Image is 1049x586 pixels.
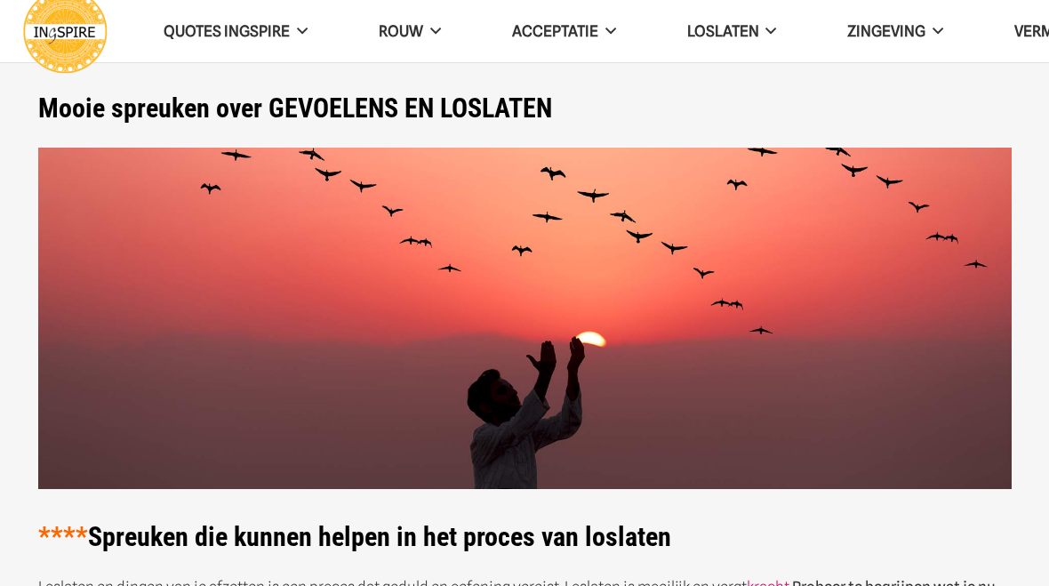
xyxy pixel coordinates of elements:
a: Zingeving [812,9,979,54]
span: Loslaten [687,22,759,40]
a: Loslaten [652,9,813,54]
a: QUOTES INGSPIRE [128,9,343,54]
span: ROUW [379,22,423,40]
span: QUOTES INGSPIRE [164,22,290,40]
span: Acceptatie [512,22,598,40]
a: Acceptatie [476,9,652,54]
img: Loslaten quotes - spreuken over leren loslaten en, accepteren, gedachten loslaten en controle ler... [38,148,1012,490]
a: ROUW [343,9,476,54]
strong: Spreuken die kunnen helpen in het proces van loslaten [38,521,671,552]
h1: Mooie spreuken over GEVOELENS EN LOSLATEN [38,92,1012,124]
span: Zingeving [847,22,925,40]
